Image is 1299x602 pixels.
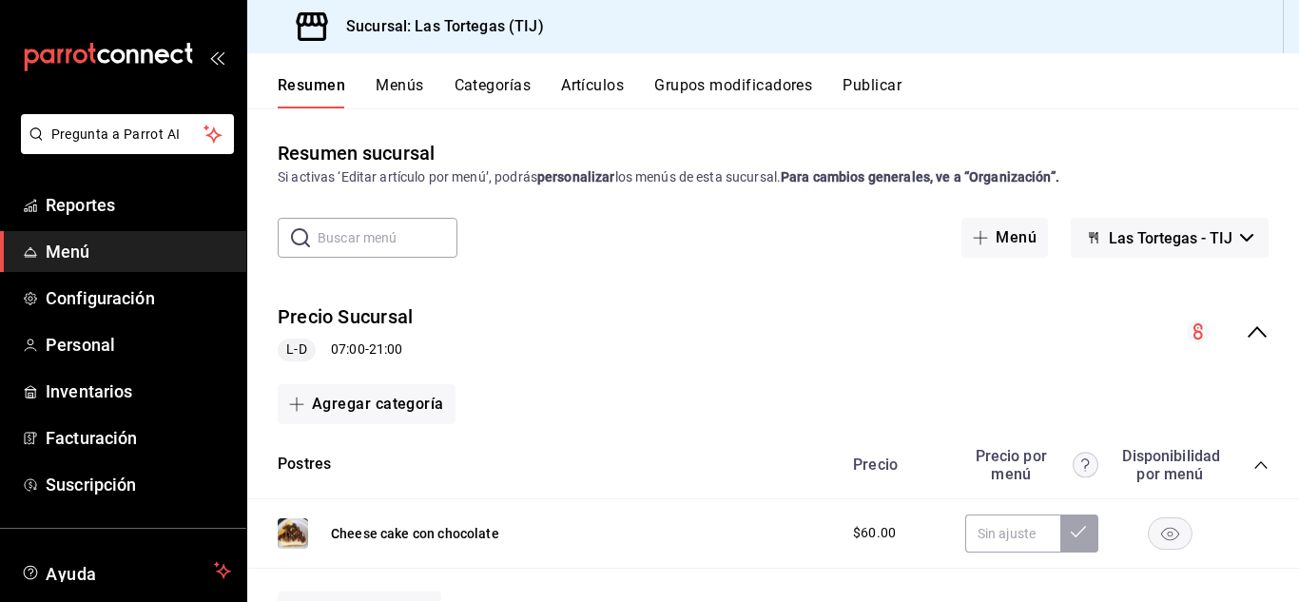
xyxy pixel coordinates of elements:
[376,76,423,108] button: Menús
[46,472,231,497] span: Suscripción
[278,454,331,476] button: Postres
[853,523,896,543] span: $60.00
[46,192,231,218] span: Reportes
[965,515,1060,553] input: Sin ajuste
[278,339,413,361] div: 07:00 - 21:00
[537,169,615,184] strong: personalizar
[1122,447,1217,483] div: Disponibilidad por menú
[318,219,457,257] input: Buscar menú
[331,15,544,38] h3: Sucursal: Las Tortegas (TIJ)
[278,139,435,167] div: Resumen sucursal
[51,125,204,145] span: Pregunta a Parrot AI
[46,332,231,358] span: Personal
[209,49,224,65] button: open_drawer_menu
[278,76,345,108] button: Resumen
[1253,457,1269,473] button: collapse-category-row
[654,76,812,108] button: Grupos modificadores
[843,76,902,108] button: Publicar
[278,518,308,549] img: Preview
[46,285,231,311] span: Configuración
[781,169,1059,184] strong: Para cambios generales, ve a “Organización”.
[455,76,532,108] button: Categorías
[46,239,231,264] span: Menú
[278,303,413,331] button: Precio Sucursal
[1109,229,1232,247] span: Las Tortegas - TIJ
[46,559,206,582] span: Ayuda
[21,114,234,154] button: Pregunta a Parrot AI
[834,456,956,474] div: Precio
[965,447,1098,483] div: Precio por menú
[331,524,499,543] button: Cheese cake con chocolate
[1071,218,1269,258] button: Las Tortegas - TIJ
[46,425,231,451] span: Facturación
[13,138,234,158] a: Pregunta a Parrot AI
[278,76,1299,108] div: navigation tabs
[561,76,624,108] button: Artículos
[279,340,314,359] span: L-D
[46,379,231,404] span: Inventarios
[961,218,1048,258] button: Menú
[247,288,1299,377] div: collapse-menu-row
[278,167,1269,187] div: Si activas ‘Editar artículo por menú’, podrás los menús de esta sucursal.
[278,384,456,424] button: Agregar categoría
